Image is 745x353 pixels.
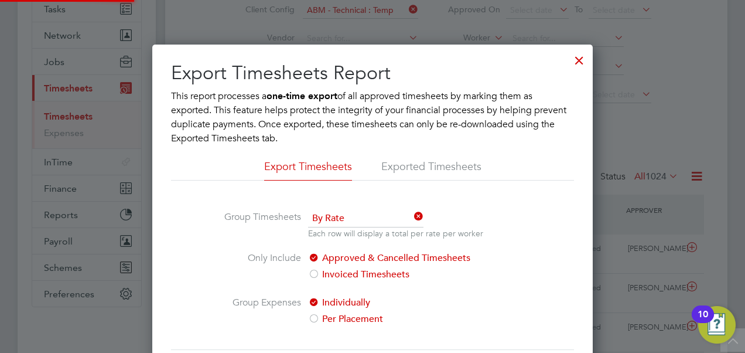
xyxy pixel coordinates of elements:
[213,251,301,281] label: Only Include
[264,159,352,181] li: Export Timesheets
[308,251,504,265] label: Approved & Cancelled Timesheets
[308,312,504,326] label: Per Placement
[213,210,301,237] label: Group Timesheets
[308,267,504,281] label: Invoiced Timesheets
[171,89,574,145] p: This report processes a of all approved timesheets by marking them as exported. This feature help...
[308,296,504,310] label: Individually
[698,306,736,344] button: Open Resource Center, 10 new notifications
[381,159,481,181] li: Exported Timesheets
[308,228,483,239] p: Each row will display a total per rate per worker
[308,210,423,228] span: By Rate
[171,61,574,86] h2: Export Timesheets Report
[213,296,301,326] label: Group Expenses
[266,90,337,101] b: one-time export
[698,314,708,330] div: 10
